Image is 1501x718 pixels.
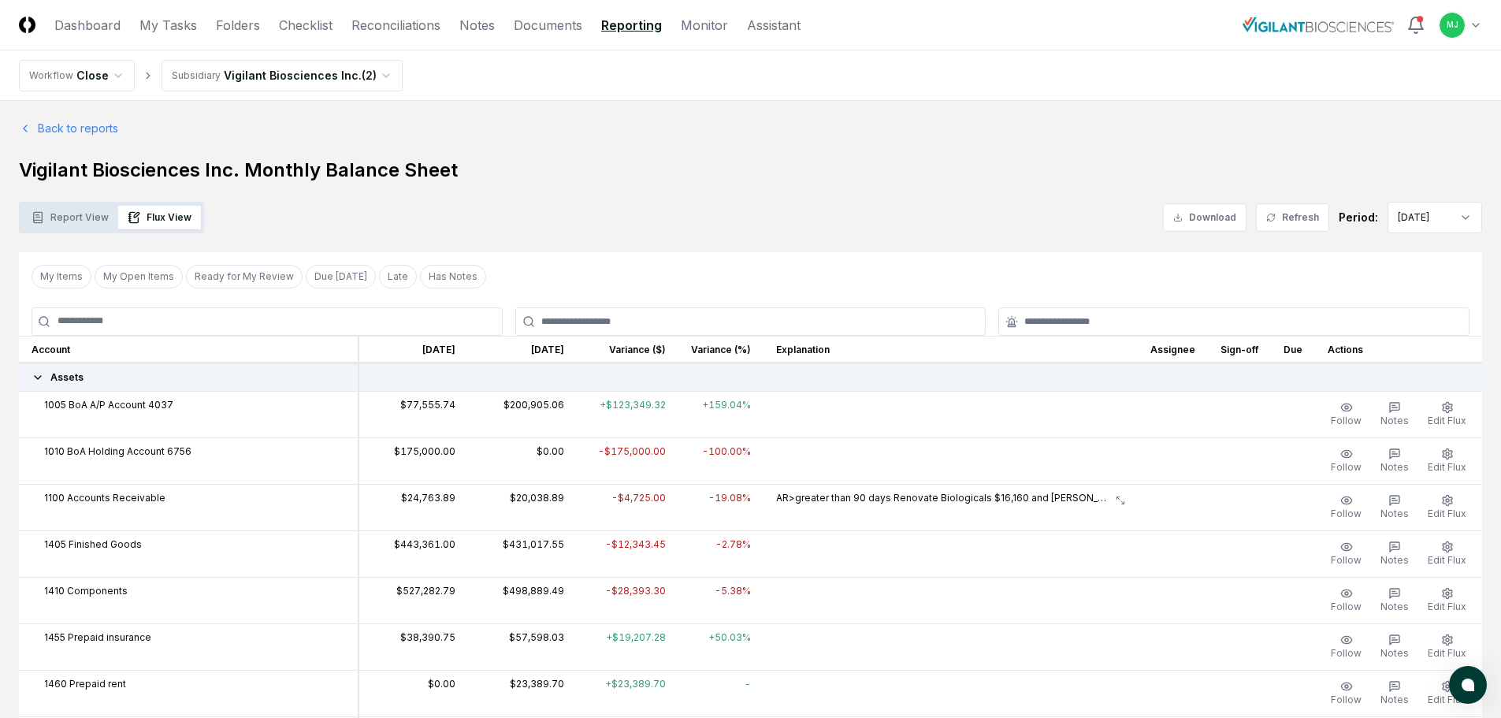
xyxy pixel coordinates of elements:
[44,538,142,552] span: 1405 Finished Goods
[95,265,183,288] button: My Open Items
[172,69,221,83] div: Subsidiary
[359,391,468,437] td: $77,555.74
[577,530,678,577] td: -$12,343.45
[139,16,197,35] a: My Tasks
[678,670,764,716] td: -
[764,336,1138,363] th: Explanation
[29,69,73,83] div: Workflow
[1428,601,1466,612] span: Edit Flux
[577,577,678,623] td: -$28,393.30
[1380,647,1409,659] span: Notes
[468,577,577,623] td: $498,889.49
[22,206,118,229] button: Report View
[1328,631,1365,664] button: Follow
[1447,19,1458,31] span: MJ
[1163,203,1246,232] button: Download
[1331,554,1362,566] span: Follow
[1377,631,1412,664] button: Notes
[1428,647,1466,659] span: Edit Flux
[1243,17,1394,32] img: Vigilant Biosciences logo
[54,16,121,35] a: Dashboard
[19,336,359,363] th: Account
[19,120,118,136] a: Back to reports
[19,158,1482,183] h1: Vigilant Biosciences Inc. Monthly Balance Sheet
[678,336,764,363] th: Variance (%)
[44,445,191,459] span: 1010 BoA Holding Account 6756
[468,437,577,484] td: $0.00
[577,391,678,437] td: +$123,349.32
[1339,209,1378,225] div: Period:
[44,584,128,598] span: 1410 Components
[44,631,151,645] span: 1455 Prepaid insurance
[1380,461,1409,473] span: Notes
[459,16,495,35] a: Notes
[776,491,1113,505] p: AR>greater than 90 days Renovate Biologicals $16,160 and [PERSON_NAME] Manufacturing Pvt $3,878.
[1425,445,1469,478] button: Edit Flux
[1328,584,1365,617] button: Follow
[678,437,764,484] td: -100.00%
[118,206,201,229] button: Flux View
[359,437,468,484] td: $175,000.00
[601,16,662,35] a: Reporting
[1377,445,1412,478] button: Notes
[1380,694,1409,705] span: Notes
[514,16,582,35] a: Documents
[1256,203,1329,232] button: Refresh
[577,484,678,530] td: -$4,725.00
[678,577,764,623] td: -5.38%
[1377,398,1412,431] button: Notes
[681,16,728,35] a: Monitor
[1380,601,1409,612] span: Notes
[1449,666,1487,704] button: atlas-launcher
[44,677,126,691] span: 1460 Prepaid rent
[1380,415,1409,426] span: Notes
[577,623,678,670] td: +$19,207.28
[678,530,764,577] td: -2.78%
[468,623,577,670] td: $57,598.03
[19,17,35,33] img: Logo
[1377,538,1412,571] button: Notes
[1425,584,1469,617] button: Edit Flux
[359,623,468,670] td: $38,390.75
[468,391,577,437] td: $200,905.06
[1377,491,1412,524] button: Notes
[1428,415,1466,426] span: Edit Flux
[1328,491,1365,524] button: Follow
[216,16,260,35] a: Folders
[468,670,577,716] td: $23,389.70
[1377,584,1412,617] button: Notes
[678,391,764,437] td: +159.04%
[359,530,468,577] td: $443,361.00
[1428,508,1466,519] span: Edit Flux
[1425,491,1469,524] button: Edit Flux
[186,265,303,288] button: Ready for My Review
[19,60,403,91] nav: breadcrumb
[1428,554,1466,566] span: Edit Flux
[44,491,165,505] span: 1100 Accounts Receivable
[1380,508,1409,519] span: Notes
[1328,538,1365,571] button: Follow
[50,370,84,385] span: Assets
[747,16,801,35] a: Assistant
[420,265,486,288] button: Has Notes
[468,336,577,363] th: [DATE]
[359,670,468,716] td: $0.00
[678,484,764,530] td: -19.08%
[1138,336,1208,363] th: Assignee
[1377,677,1412,710] button: Notes
[1328,445,1365,478] button: Follow
[32,265,91,288] button: My Items
[468,530,577,577] td: $431,017.55
[1380,554,1409,566] span: Notes
[468,484,577,530] td: $20,038.89
[1328,677,1365,710] button: Follow
[1271,336,1315,363] th: Due
[351,16,440,35] a: Reconciliations
[1331,647,1362,659] span: Follow
[1331,461,1362,473] span: Follow
[1425,677,1469,710] button: Edit Flux
[1315,336,1482,363] th: Actions
[44,398,173,412] span: 1005 BoA A/P Account 4037
[1208,336,1271,363] th: Sign-off
[577,336,678,363] th: Variance ($)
